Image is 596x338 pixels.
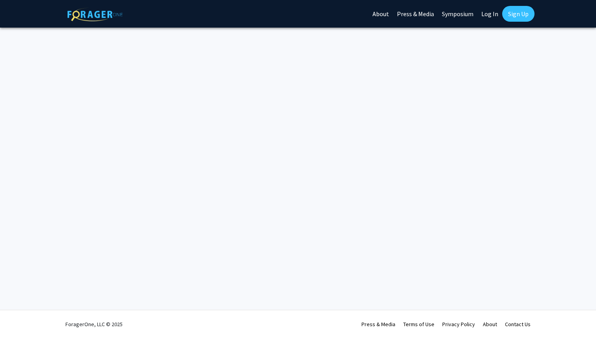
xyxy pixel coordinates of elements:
a: Privacy Policy [442,321,475,328]
a: About [483,321,497,328]
img: ForagerOne Logo [67,7,123,21]
div: ForagerOne, LLC © 2025 [65,310,123,338]
a: Press & Media [361,321,395,328]
a: Terms of Use [403,321,434,328]
a: Sign Up [502,6,535,22]
a: Contact Us [505,321,531,328]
